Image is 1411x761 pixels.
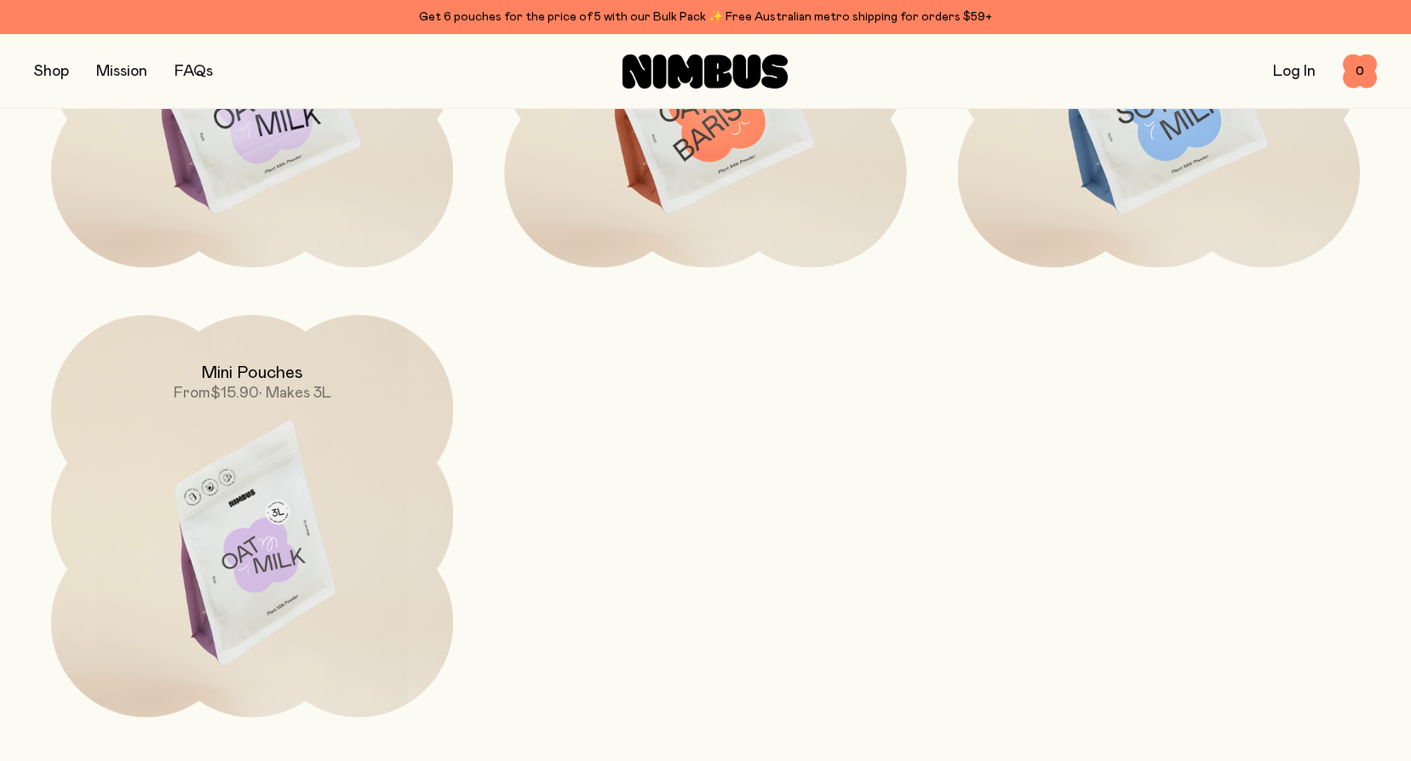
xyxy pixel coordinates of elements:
[51,315,453,717] a: Mini PouchesFrom$15.90• Makes 3L
[201,363,303,383] h2: Mini Pouches
[174,386,210,401] span: From
[1343,54,1377,89] button: 0
[259,386,331,401] span: • Makes 3L
[96,64,147,79] a: Mission
[175,64,213,79] a: FAQs
[210,386,259,401] span: $15.90
[34,7,1377,27] div: Get 6 pouches for the price of 5 with our Bulk Pack ✨ Free Australian metro shipping for orders $59+
[1273,64,1316,79] a: Log In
